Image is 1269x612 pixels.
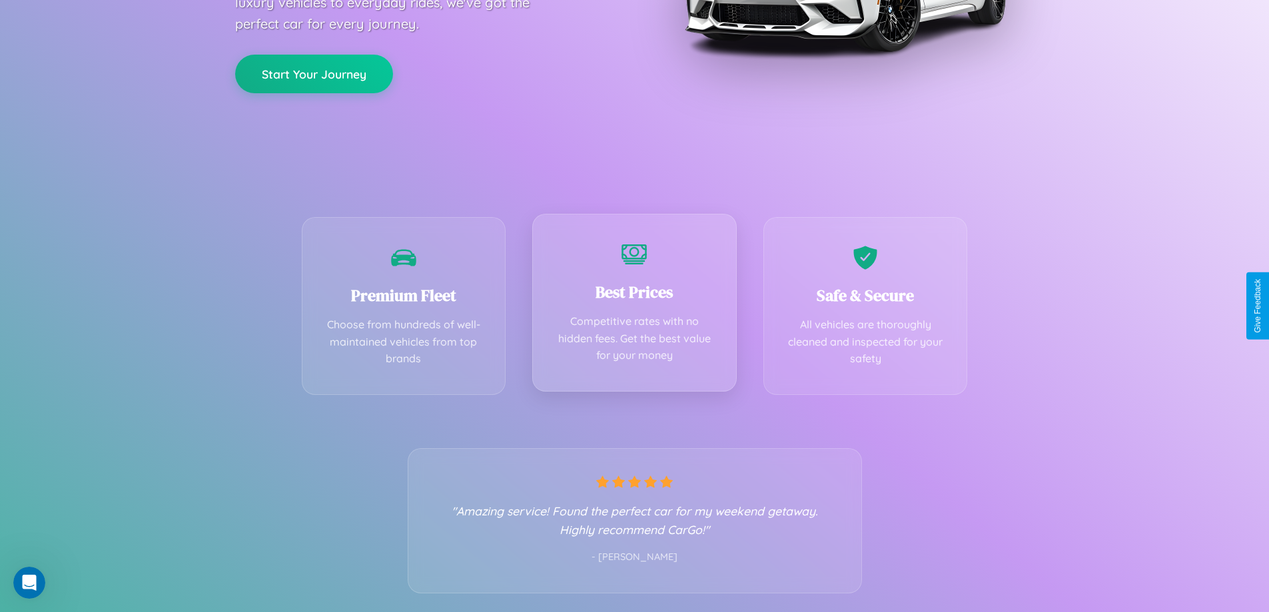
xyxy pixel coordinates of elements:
p: Competitive rates with no hidden fees. Get the best value for your money [553,313,716,364]
div: Give Feedback [1253,279,1262,333]
p: Choose from hundreds of well-maintained vehicles from top brands [322,316,486,368]
p: "Amazing service! Found the perfect car for my weekend getaway. Highly recommend CarGo!" [435,501,835,539]
p: - [PERSON_NAME] [435,549,835,566]
iframe: Intercom live chat [13,567,45,599]
h3: Safe & Secure [784,284,947,306]
button: Start Your Journey [235,55,393,93]
h3: Premium Fleet [322,284,486,306]
p: All vehicles are thoroughly cleaned and inspected for your safety [784,316,947,368]
h3: Best Prices [553,281,716,303]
